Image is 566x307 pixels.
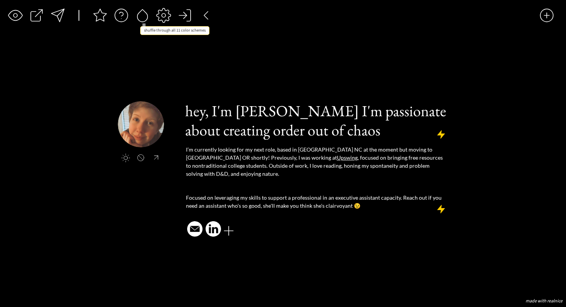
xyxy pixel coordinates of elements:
a: Upswing [337,154,358,161]
div: shuffle through all 11 color schemes [141,27,209,35]
p: Focused on leveraging my skills to support a professional in an executive assistant capacity. Rea... [186,194,447,210]
button: made with realnice [523,297,565,305]
h1: hey, I'm [PERSON_NAME] I'm passionate about creating order out of chaos [185,101,447,140]
p: I’m currently looking for my next role, based in [GEOGRAPHIC_DATA] NC at the moment but moving to... [186,145,447,178]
